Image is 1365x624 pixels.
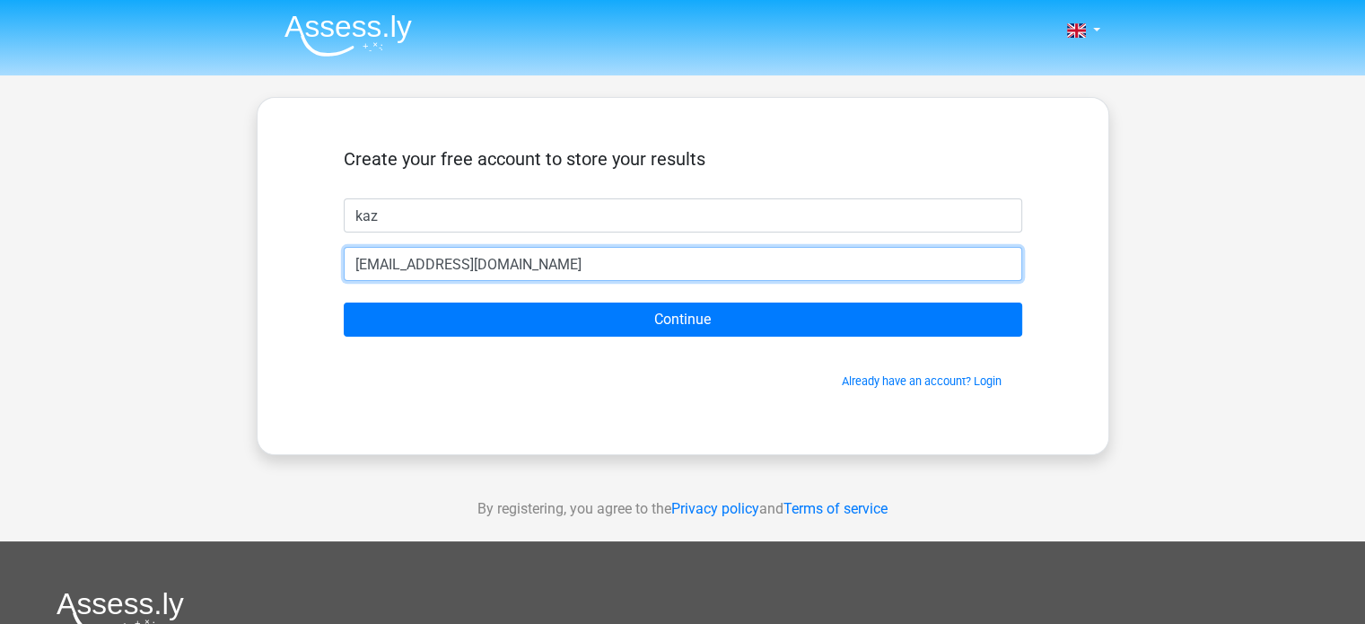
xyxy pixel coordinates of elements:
[783,500,888,517] a: Terms of service
[284,14,412,57] img: Assessly
[842,374,1002,388] a: Already have an account? Login
[671,500,759,517] a: Privacy policy
[344,148,1022,170] h5: Create your free account to store your results
[344,198,1022,233] input: First name
[344,303,1022,337] input: Continue
[344,247,1022,281] input: Email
